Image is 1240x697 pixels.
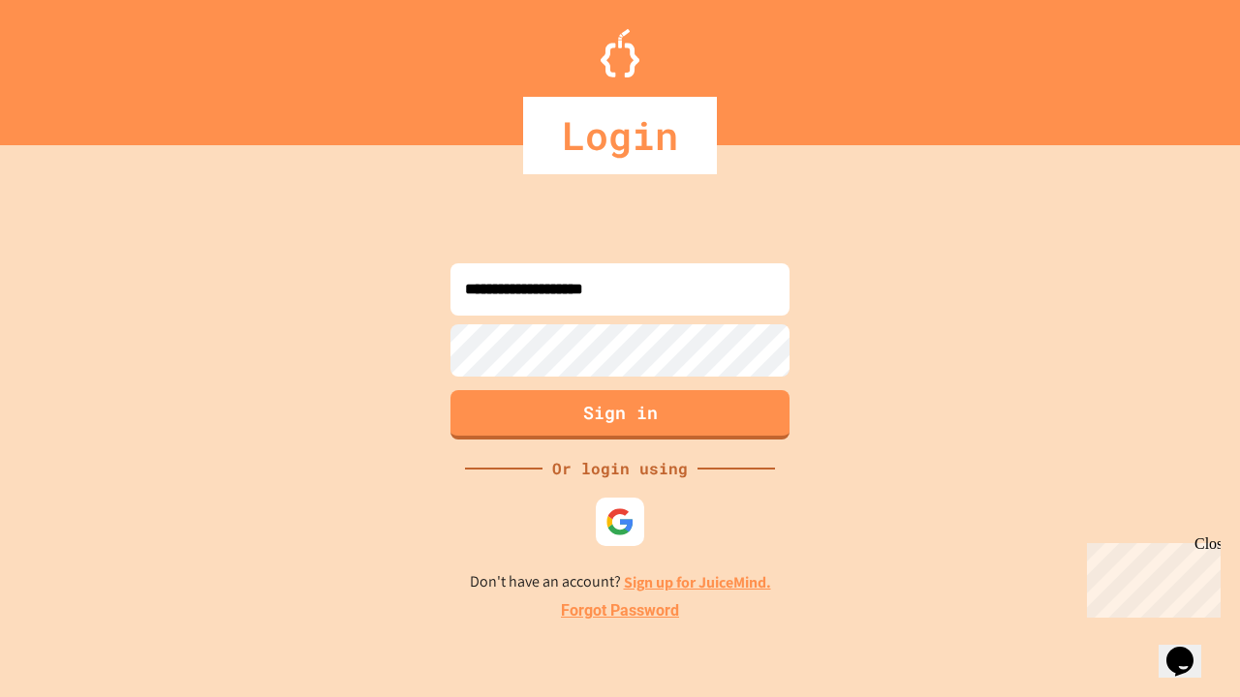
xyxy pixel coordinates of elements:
div: Chat with us now!Close [8,8,134,123]
a: Sign up for JuiceMind. [624,572,771,592]
img: google-icon.svg [605,507,635,536]
iframe: chat widget [1159,620,1221,678]
div: Or login using [542,457,697,480]
img: Logo.svg [601,29,639,77]
button: Sign in [450,390,790,439]
iframe: chat widget [1079,535,1221,618]
a: Forgot Password [561,599,679,622]
p: Don't have an account? [470,570,771,594]
div: Login [523,97,717,174]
